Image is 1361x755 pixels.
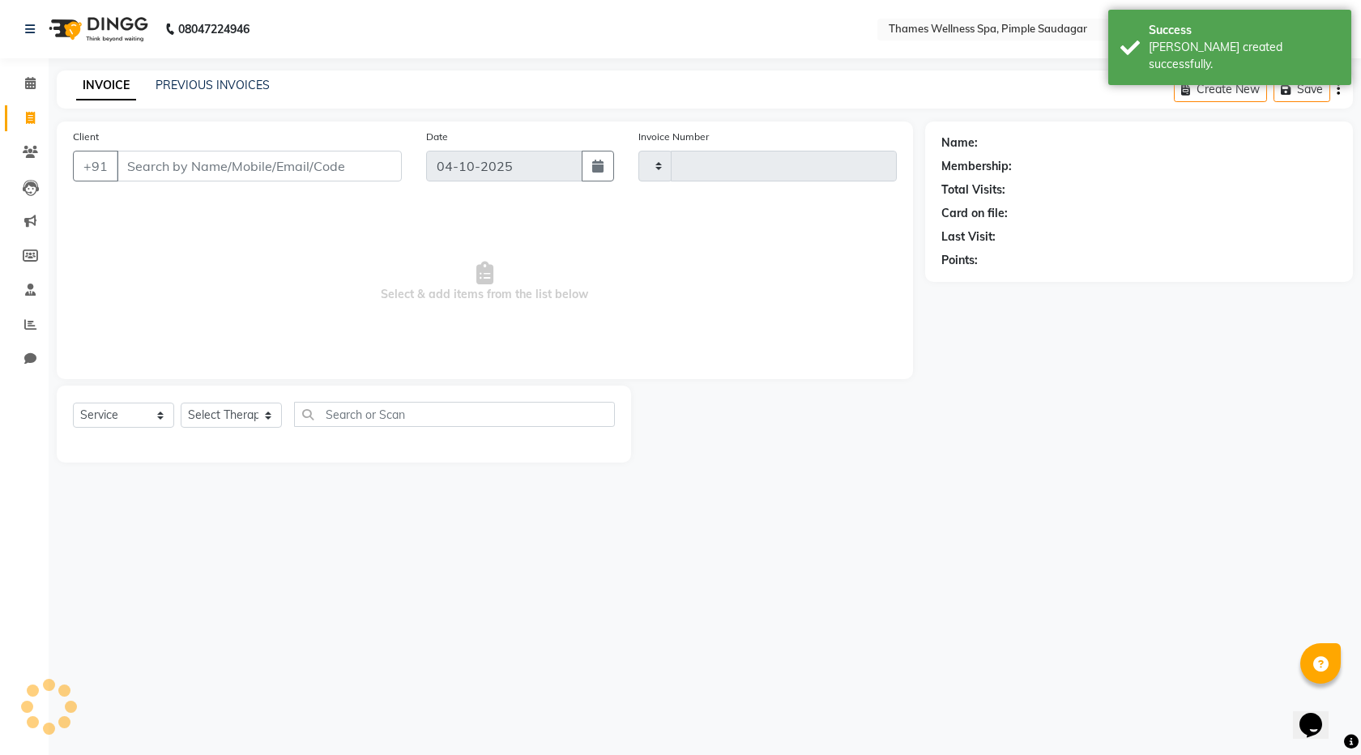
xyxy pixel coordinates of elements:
div: Total Visits: [941,181,1005,198]
button: +91 [73,151,118,181]
iframe: chat widget [1293,690,1345,739]
a: INVOICE [76,71,136,100]
b: 08047224946 [178,6,250,52]
div: Success [1149,22,1339,39]
div: Points: [941,252,978,269]
div: Last Visit: [941,228,996,245]
input: Search or Scan [294,402,615,427]
label: Invoice Number [638,130,709,144]
button: Save [1274,77,1330,102]
div: Bill created successfully. [1149,39,1339,73]
input: Search by Name/Mobile/Email/Code [117,151,402,181]
div: Membership: [941,158,1012,175]
a: PREVIOUS INVOICES [156,78,270,92]
div: Name: [941,134,978,151]
label: Date [426,130,448,144]
div: Card on file: [941,205,1008,222]
button: Create New [1174,77,1267,102]
span: Select & add items from the list below [73,201,897,363]
label: Client [73,130,99,144]
img: logo [41,6,152,52]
